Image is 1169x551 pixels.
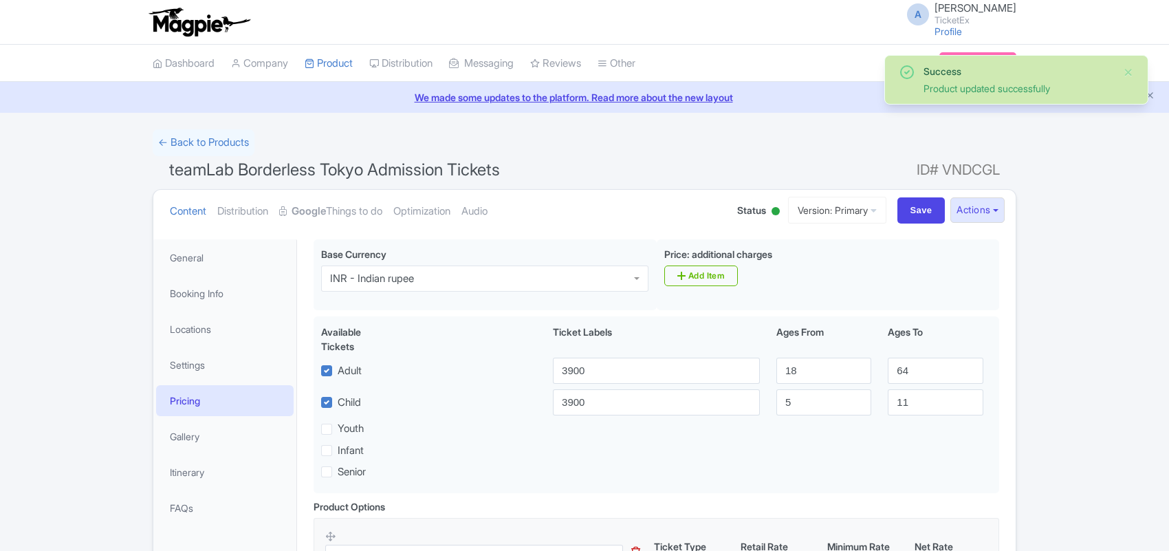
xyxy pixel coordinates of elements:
[321,248,386,260] span: Base Currency
[169,160,500,180] span: teamLab Borderless Tokyo Admission Tickets
[338,464,366,480] label: Senior
[231,45,288,83] a: Company
[664,247,772,261] label: Price: additional charges
[305,45,353,83] a: Product
[217,190,268,233] a: Distribution
[369,45,433,83] a: Distribution
[950,197,1005,223] button: Actions
[321,325,395,354] div: Available Tickets
[939,52,1016,73] a: Subscription
[338,443,364,459] label: Infant
[279,190,382,233] a: GoogleThings to do
[156,278,294,309] a: Booking Info
[545,325,768,354] div: Ticket Labels
[314,499,385,514] div: Product Options
[156,457,294,488] a: Itinerary
[153,45,215,83] a: Dashboard
[156,421,294,452] a: Gallery
[156,314,294,345] a: Locations
[664,266,738,286] a: Add Item
[330,272,414,285] div: INR - Indian rupee
[924,81,1112,96] div: Product updated successfully
[338,421,364,437] label: Youth
[1123,64,1134,80] button: Close
[156,349,294,380] a: Settings
[156,385,294,416] a: Pricing
[737,203,766,217] span: Status
[153,129,254,156] a: ← Back to Products
[768,325,880,354] div: Ages From
[899,3,1016,25] a: A [PERSON_NAME] TicketEx
[769,202,783,223] div: Active
[338,363,362,379] label: Adult
[292,204,326,219] strong: Google
[461,190,488,233] a: Audio
[170,190,206,233] a: Content
[935,1,1016,14] span: [PERSON_NAME]
[156,242,294,273] a: General
[553,358,760,384] input: Adult
[1145,89,1155,105] button: Close announcement
[393,190,450,233] a: Optimization
[8,90,1161,105] a: We made some updates to the platform. Read more about the new layout
[553,389,760,415] input: Child
[156,493,294,523] a: FAQs
[338,395,361,411] label: Child
[935,25,962,37] a: Profile
[449,45,514,83] a: Messaging
[935,16,1016,25] small: TicketEx
[788,197,886,224] a: Version: Primary
[146,7,252,37] img: logo-ab69f6fb50320c5b225c76a69d11143b.png
[530,45,581,83] a: Reviews
[880,325,991,354] div: Ages To
[598,45,635,83] a: Other
[924,64,1112,78] div: Success
[897,197,946,224] input: Save
[917,156,1000,184] span: ID# VNDCGL
[907,3,929,25] span: A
